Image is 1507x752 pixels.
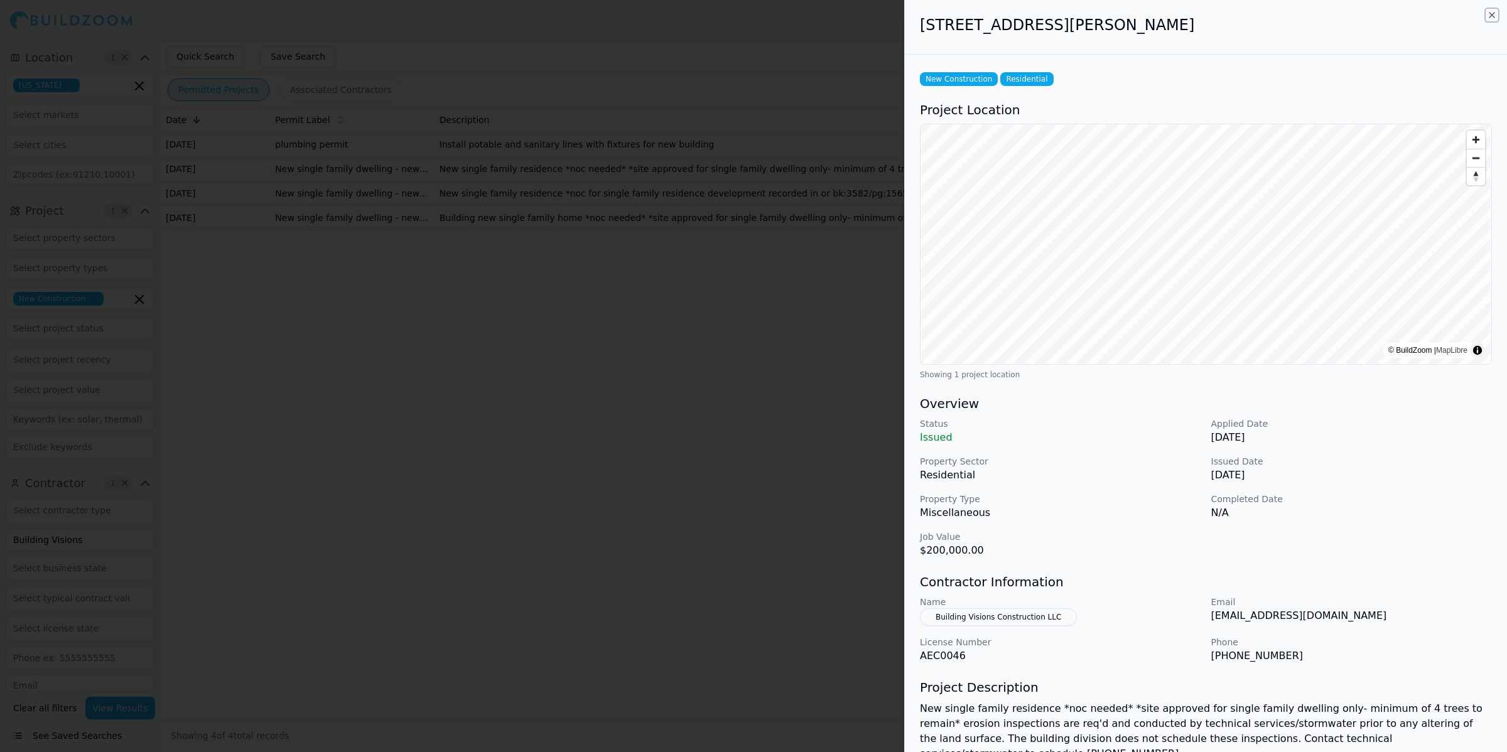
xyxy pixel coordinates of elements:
p: Completed Date [1211,493,1493,505]
button: Zoom in [1467,131,1485,149]
p: AEC0046 [920,648,1201,663]
p: Applied Date [1211,417,1493,430]
p: $200,000.00 [920,543,1201,558]
p: [EMAIL_ADDRESS][DOMAIN_NAME] [1211,608,1493,623]
p: Issued [920,430,1201,445]
div: © BuildZoom | [1388,344,1467,357]
div: Showing 1 project location [920,370,1492,380]
span: Residential [1000,72,1053,86]
canvas: Map [921,124,1491,363]
p: N/A [1211,505,1493,520]
p: Property Type [920,493,1201,505]
button: Building Visions Construction LLC [920,608,1077,626]
h3: Project Description [920,679,1492,696]
button: Zoom out [1467,149,1485,167]
button: Reset bearing to north [1467,167,1485,185]
p: Property Sector [920,455,1201,468]
p: [PHONE_NUMBER] [1211,648,1493,663]
p: Residential [920,468,1201,483]
p: [DATE] [1211,430,1493,445]
p: Status [920,417,1201,430]
p: Name [920,596,1201,608]
p: Email [1211,596,1493,608]
h3: Overview [920,395,1492,412]
p: Issued Date [1211,455,1493,468]
span: New Construction [920,72,998,86]
a: MapLibre [1436,346,1467,355]
summary: Toggle attribution [1470,343,1485,358]
h3: Project Location [920,101,1492,119]
p: [DATE] [1211,468,1493,483]
p: Job Value [920,530,1201,543]
p: Phone [1211,636,1493,648]
h2: [STREET_ADDRESS][PERSON_NAME] [920,15,1492,35]
p: License Number [920,636,1201,648]
h3: Contractor Information [920,573,1492,591]
p: Miscellaneous [920,505,1201,520]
